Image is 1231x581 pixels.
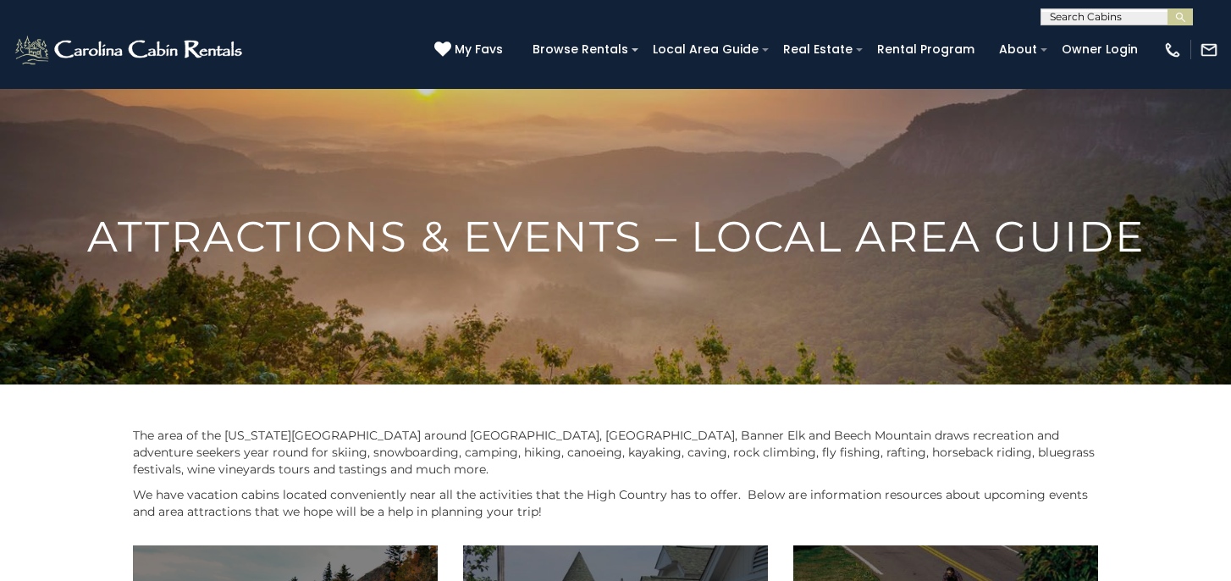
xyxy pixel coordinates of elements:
[434,41,507,59] a: My Favs
[133,486,1098,520] p: We have vacation cabins located conveniently near all the activities that the High Country has to...
[524,36,637,63] a: Browse Rentals
[1053,36,1146,63] a: Owner Login
[991,36,1046,63] a: About
[13,33,247,67] img: White-1-2.png
[133,427,1098,478] p: The area of the [US_STATE][GEOGRAPHIC_DATA] around [GEOGRAPHIC_DATA], [GEOGRAPHIC_DATA], Banner E...
[455,41,503,58] span: My Favs
[1163,41,1182,59] img: phone-regular-white.png
[644,36,767,63] a: Local Area Guide
[869,36,983,63] a: Rental Program
[1200,41,1218,59] img: mail-regular-white.png
[775,36,861,63] a: Real Estate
